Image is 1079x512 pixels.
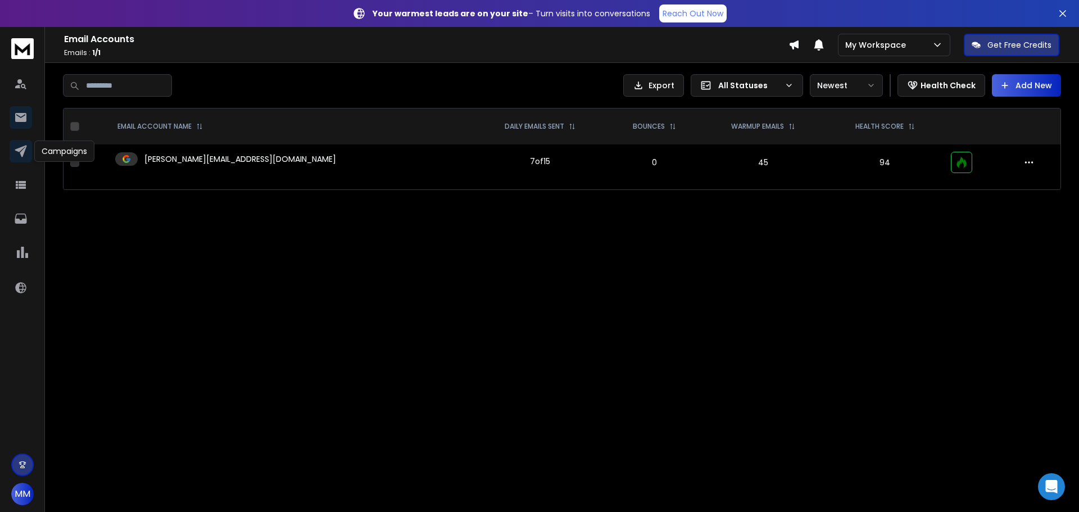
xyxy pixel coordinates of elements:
p: My Workspace [845,39,910,51]
button: MM [11,483,34,505]
p: Reach Out Now [663,8,723,19]
div: Campaigns [34,141,94,162]
button: Health Check [897,74,985,97]
p: Emails : [64,48,788,57]
img: logo [11,38,34,59]
p: BOUNCES [633,122,665,131]
p: 0 [614,157,694,168]
div: 7 of 15 [530,156,550,167]
p: DAILY EMAILS SENT [505,122,564,131]
p: WARMUP EMAILS [731,122,784,131]
td: 45 [701,144,826,180]
td: 94 [826,144,944,180]
div: Open Intercom Messenger [1038,473,1065,500]
p: – Turn visits into conversations [373,8,650,19]
strong: Your warmest leads are on your site [373,8,528,19]
p: All Statuses [718,80,780,91]
span: 1 / 1 [92,48,101,57]
a: Reach Out Now [659,4,727,22]
p: Get Free Credits [987,39,1051,51]
p: HEALTH SCORE [855,122,904,131]
p: [PERSON_NAME][EMAIL_ADDRESS][DOMAIN_NAME] [144,153,336,165]
button: Add New [992,74,1061,97]
div: EMAIL ACCOUNT NAME [117,122,203,131]
button: Get Free Credits [964,34,1059,56]
p: Health Check [921,80,976,91]
button: Export [623,74,684,97]
h1: Email Accounts [64,33,788,46]
button: Newest [810,74,883,97]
